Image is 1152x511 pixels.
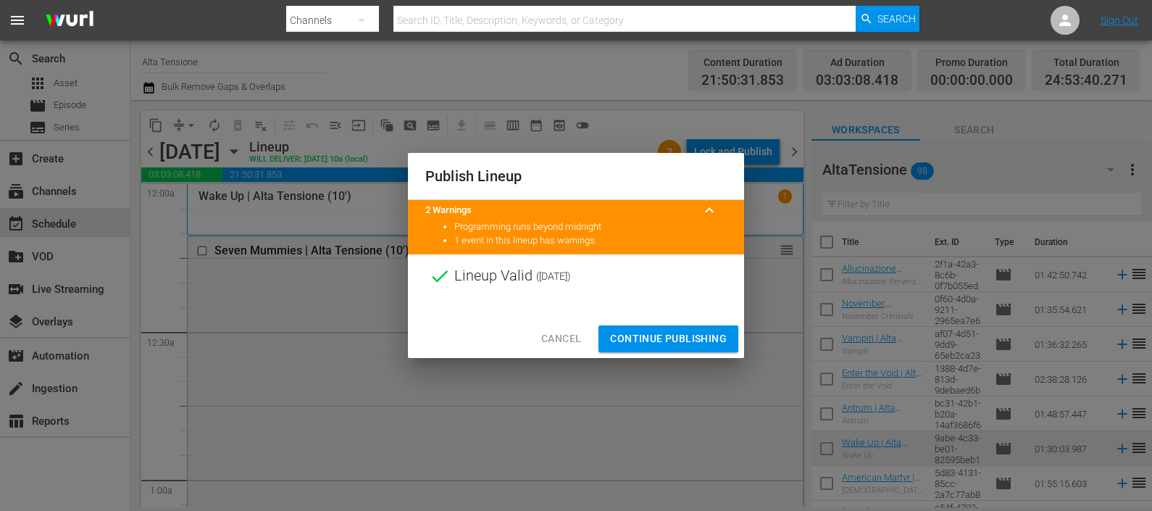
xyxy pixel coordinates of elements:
div: Lineup Valid [408,254,744,298]
li: 1 event in this lineup has warnings. [454,234,727,248]
a: Sign Out [1101,14,1138,26]
span: Continue Publishing [610,330,727,348]
title: 2 Warnings [425,204,692,217]
span: Cancel [541,330,581,348]
span: Search [877,6,916,32]
button: Cancel [530,325,593,352]
img: ans4CAIJ8jUAAAAAAAAAAAAAAAAAAAAAAAAgQb4GAAAAAAAAAAAAAAAAAAAAAAAAJMjXAAAAAAAAAAAAAAAAAAAAAAAAgAT5G... [35,4,104,38]
li: Programming runs beyond midnight [454,220,727,234]
button: Continue Publishing [598,325,738,352]
button: keyboard_arrow_up [692,193,727,228]
span: ( [DATE] ) [536,265,571,287]
h2: Publish Lineup [425,165,727,188]
span: menu [9,12,26,29]
span: keyboard_arrow_up [701,202,718,219]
